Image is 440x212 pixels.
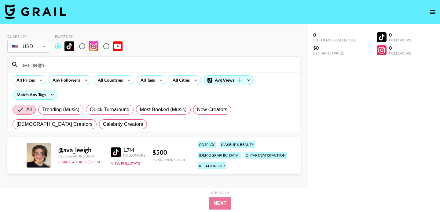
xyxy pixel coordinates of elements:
[13,90,57,99] div: Match Any Tags
[197,106,228,113] span: New Creators
[113,41,123,51] img: YouTube
[55,34,127,39] div: Platform
[389,32,411,38] div: 0
[169,76,191,85] div: All Cities
[198,162,226,169] div: relationship
[123,153,145,157] div: Followers
[16,121,93,128] span: [DEMOGRAPHIC_DATA] Creators
[244,152,287,159] div: diy/art/satisfaction
[198,152,241,159] div: [DEMOGRAPHIC_DATA]
[89,41,98,51] img: Instagram
[7,34,50,39] div: Currency
[204,76,253,85] div: Avg Views
[9,41,49,52] div: USD
[111,161,140,166] button: View Full Stats
[427,6,439,18] button: open drawer
[111,147,121,157] img: TikTok
[409,182,433,205] iframe: Drift Widget Chat Controller
[64,41,74,51] img: TikTok
[313,32,356,38] div: 0
[198,141,216,148] div: cosplay
[58,146,104,154] div: @ ava_leeigh
[19,60,297,69] input: Search by User Name
[152,149,189,156] div: $ 500
[42,106,79,113] span: Trending (Music)
[211,190,229,195] div: Step 1 of 2
[94,76,124,85] div: All Countries
[26,106,32,113] span: All
[49,76,81,85] div: Any Followers
[313,51,356,55] div: Estimated Price
[58,158,120,164] a: [EMAIL_ADDRESS][DOMAIN_NAME]
[389,51,411,55] div: Followers
[58,154,104,158] div: [GEOGRAPHIC_DATA]
[313,45,356,51] div: $0
[103,121,143,128] span: Celebrity Creators
[90,106,130,113] span: Quick Turnaround
[5,4,66,19] img: Grail Talent
[209,197,232,210] button: Next
[152,157,189,162] div: Song Promo Price
[137,76,156,85] div: All Tags
[220,141,255,148] div: makeup & beauty
[140,106,187,113] span: Most Booked (Music)
[389,38,411,42] div: Followers
[389,45,411,51] div: 0
[313,38,356,42] div: Influencers Selected
[123,147,145,153] div: 1.7M
[13,76,36,85] div: All Prices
